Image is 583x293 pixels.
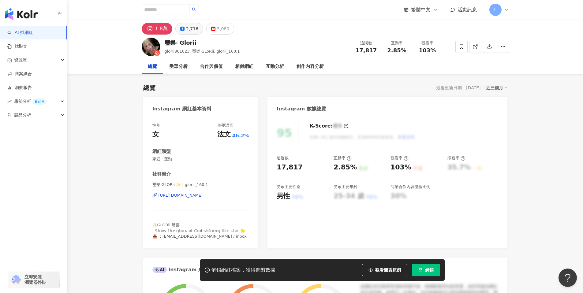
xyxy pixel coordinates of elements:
[211,267,275,273] div: 解鎖網紅檔案，獲得進階數據
[152,171,171,177] div: 社群簡介
[143,83,155,92] div: 總覽
[334,184,357,190] div: 受眾主要年齡
[232,132,249,139] span: 46.2%
[152,223,247,238] span: ✨GLORii 璽樂 - 𝕊𝕙𝕠𝕨 𝕥𝕙𝕖 𝕘𝕝𝕠𝕣𝕪 𝕠𝕗 𝔾𝕠𝕕 𝕤𝕙𝕚𝕟𝕚𝕟𝕘 𝕝𝕚𝕜𝕖 𝕤𝕥𝕒𝕣 🌟 📥 ：[EMAIL_ADDRESS][DOMAIN_NAME] / inbox
[142,38,160,56] img: KOL Avatar
[192,7,196,12] span: search
[486,84,507,92] div: 近三個月
[266,63,284,70] div: 互動分析
[447,155,465,161] div: 漲粉率
[458,7,477,13] span: 活動訊息
[7,71,32,77] a: 商案媒合
[296,63,324,70] div: 創作內容分析
[419,47,436,54] span: 103%
[10,275,22,284] img: chrome extension
[411,6,431,13] span: 繁體中文
[436,85,480,90] div: 最後更新日期：[DATE]
[5,8,38,20] img: logo
[165,49,240,54] span: glorii861023, 璽樂 GLoRii, glorii_160.1
[159,193,203,198] div: [URL][DOMAIN_NAME]
[155,24,168,33] div: 1.8萬
[206,23,234,35] button: 5,080
[8,271,59,288] a: chrome extension立即安裝 瀏覽器外掛
[355,40,378,46] div: 追蹤數
[217,24,229,33] div: 5,080
[387,47,406,54] span: 2.85%
[362,264,407,276] button: 觀看圖表範例
[277,106,326,112] div: Instagram 數據總覽
[277,163,303,172] div: 17,817
[412,264,440,276] button: 解鎖
[152,123,160,128] div: 性別
[416,40,439,46] div: 觀看率
[385,40,409,46] div: 互動率
[310,123,349,129] div: K-Score :
[186,24,198,33] div: 2,716
[7,43,28,50] a: 找貼文
[152,106,212,112] div: Instagram 網紅基本資料
[169,63,188,70] div: 受眾分析
[24,274,46,285] span: 立即安裝 瀏覽器外掛
[14,53,27,67] span: 資源庫
[334,163,357,172] div: 2.85%
[356,47,377,54] span: 17,817
[165,39,240,46] div: 璽樂- Glorii
[277,191,290,201] div: 男性
[277,155,289,161] div: 追蹤數
[217,130,231,139] div: 法文
[152,156,249,162] span: 家庭 · 運動
[7,99,12,104] span: rise
[391,155,409,161] div: 觀看率
[277,184,301,190] div: 受眾主要性別
[418,268,423,272] span: lock
[334,155,352,161] div: 互動率
[152,130,159,139] div: 女
[375,268,401,273] span: 觀看圖表範例
[7,85,32,91] a: 洞察報告
[152,193,249,198] a: [URL][DOMAIN_NAME]
[494,6,497,13] span: L
[217,123,233,128] div: 主要語言
[235,63,253,70] div: 相似網紅
[425,268,434,273] span: 解鎖
[152,182,249,187] span: 璽樂 GLORii ✨ | glorii_160.1
[14,108,31,122] span: 競品分析
[14,95,47,108] span: 趨勢分析
[391,184,430,190] div: 商業合作內容覆蓋比例
[175,23,203,35] button: 2,716
[142,23,172,35] button: 1.8萬
[152,148,171,155] div: 網紅類型
[391,163,411,172] div: 103%
[148,63,157,70] div: 總覽
[32,98,47,105] div: BETA
[200,63,223,70] div: 合作與價值
[7,30,33,36] a: searchAI 找網紅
